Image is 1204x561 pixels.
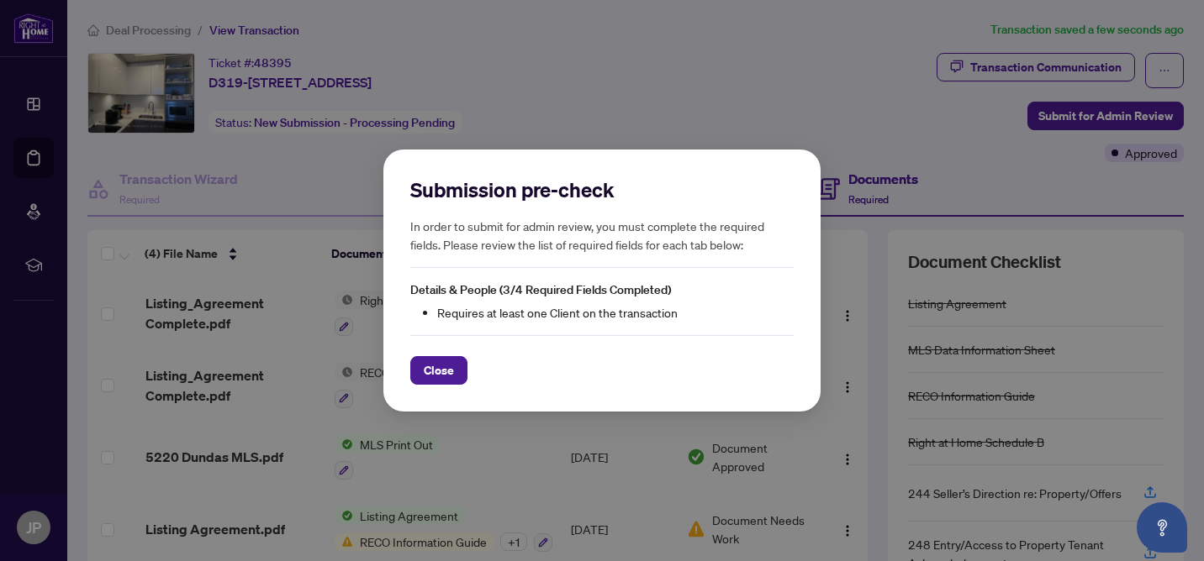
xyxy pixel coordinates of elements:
[410,176,794,203] h2: Submission pre-check
[424,357,454,384] span: Close
[410,282,671,297] span: Details & People (3/4 Required Fields Completed)
[410,356,467,385] button: Close
[437,303,794,322] li: Requires at least one Client on the transaction
[1137,502,1187,553] button: Open asap
[410,217,794,254] h5: In order to submit for admin review, you must complete the required fields. Please review the lis...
